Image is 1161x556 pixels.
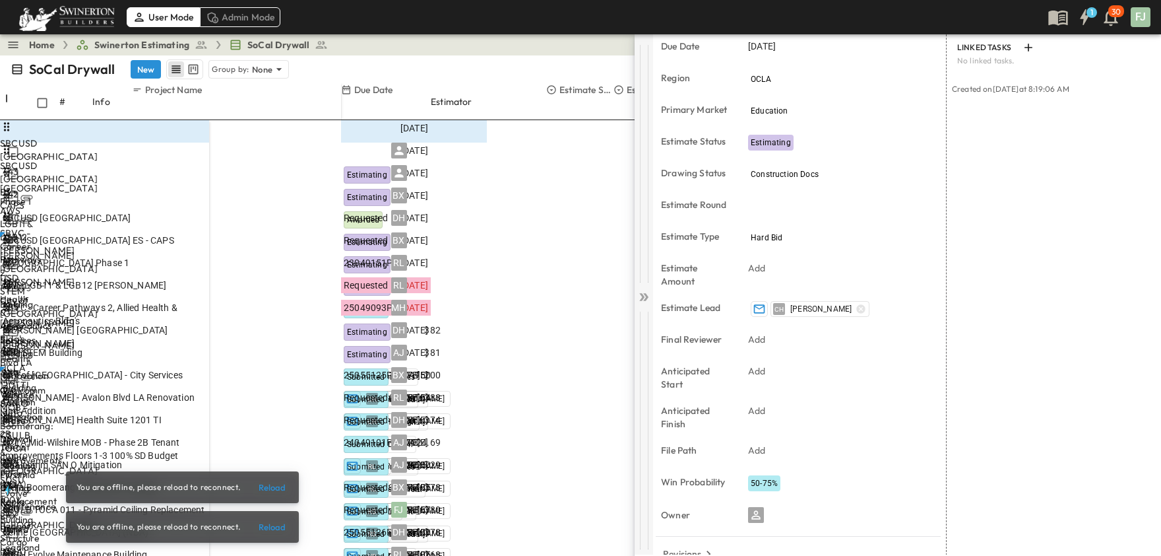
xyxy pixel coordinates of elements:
p: Group by: [212,63,249,76]
p: Primary Market [661,103,730,116]
span: Requested [344,234,389,247]
span: 382 [424,324,441,337]
p: SoCal Drywall [29,60,115,79]
div: # [59,83,92,120]
div: BX [391,188,407,203]
p: Drawing Status [661,166,730,180]
span: Requested [344,503,389,516]
p: Estimate Type [661,230,730,243]
p: None [252,63,273,76]
p: Anticipated Finish [661,404,730,431]
span: Requested [344,391,389,404]
span: Hard Bid [751,233,782,242]
span: [PERSON_NAME] [790,304,852,314]
div: You are offline, please reload to reconnect. [77,475,241,499]
div: RL [391,255,407,271]
span: SoCal Drywall [247,38,309,52]
p: Due Date [661,40,730,53]
div: AJ [391,345,407,361]
span: SBCUSD [GEOGRAPHIC_DATA] [3,211,131,225]
p: Project Name [145,83,202,96]
span: [DATE] [748,40,776,53]
div: RL [391,277,407,293]
div: FJ [1131,7,1150,27]
div: AJ [391,457,407,473]
span: Requested [344,413,389,427]
p: Anticipated Start [661,365,730,391]
button: New [131,60,161,79]
p: 30 [1112,7,1121,17]
div: RL [391,390,407,405]
p: Add [748,333,766,346]
h6: 1 [1090,7,1093,18]
span: 378 [424,526,441,539]
span: Requested [344,211,389,225]
img: 6c363589ada0b36f064d841b69d3a419a338230e66bb0a533688fa5cc3e9e735.png [16,3,117,31]
div: Admin Mode [200,7,281,27]
div: DH [391,210,407,226]
a: Home [29,38,55,52]
div: table view [166,59,203,79]
span: UCLA Mid-Wilshire MOB - Phase 2B Tenant Improvements Floors 1-3 100% SD Budget [3,436,206,462]
p: No linked tasks. [957,55,1143,66]
nav: breadcrumbs [29,38,336,52]
span: [PERSON_NAME] Health Suite 1201 TI [3,413,162,427]
p: Add [748,365,766,378]
span: 50-75% [751,479,778,488]
span: [DATE] [400,211,428,225]
span: [DATE] [400,189,428,202]
span: Estimating [751,138,791,147]
span: 383 [424,391,441,404]
span: [GEOGRAPHIC_DATA] Phase 1 [3,256,129,269]
p: Due Date [354,83,392,96]
div: FJ [391,502,407,518]
p: Add [748,444,766,457]
span: SBCUSD [GEOGRAPHIC_DATA] ES - CAPS [3,234,174,247]
span: Created on [DATE] at 8:19:06 AM [952,84,1069,94]
div: AJ [391,434,407,450]
span: Swinerton Estimating [94,38,189,52]
div: MH [391,300,407,316]
div: BX [391,479,407,495]
span: Qualcomm SAN O Mitigation [3,458,122,471]
button: kanban view [185,61,201,77]
span: USD STEM Building [3,346,82,359]
div: You are offline, please reload to reconnect. [77,515,241,539]
div: Info [92,83,132,120]
span: [DATE] [400,144,428,157]
span: 2025.29 [406,458,441,471]
div: DH [391,412,407,428]
p: Estimate Lead [661,301,730,314]
p: Owner [661,508,730,522]
span: [DATE] [400,234,428,247]
div: BX [391,367,407,383]
span: 25049093P [344,301,393,314]
span: SBVC - Career Pathways 2, Allied Health & Aeronautics Bldg's [3,301,206,328]
p: File Path [661,444,730,457]
button: row view [168,61,184,77]
p: Estimate Type [627,83,685,96]
span: 380 [424,503,441,516]
button: Reload [251,477,294,498]
div: BX [391,232,407,248]
div: Estimator [431,83,546,120]
p: LINKED TASKS [957,42,1018,53]
span: City of [GEOGRAPHIC_DATA] - City Services Building [3,368,206,395]
span: [DATE] [400,122,428,135]
p: Win Probability [661,475,730,489]
span: 25055125P [344,368,393,382]
div: User Mode [127,7,200,27]
span: 200 [424,368,441,382]
p: Estimate Status [661,135,730,148]
p: Region [661,71,730,85]
span: OCLA [751,75,771,84]
p: Final Reviewer [661,333,730,346]
div: DH [391,322,407,338]
span: 23049151P [344,256,393,269]
span: 381 [424,346,441,359]
p: Estimate Amount [661,261,730,288]
p: Add [748,261,766,275]
button: Reload [251,516,294,538]
span: CH [774,309,784,310]
p: Add [748,404,766,417]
